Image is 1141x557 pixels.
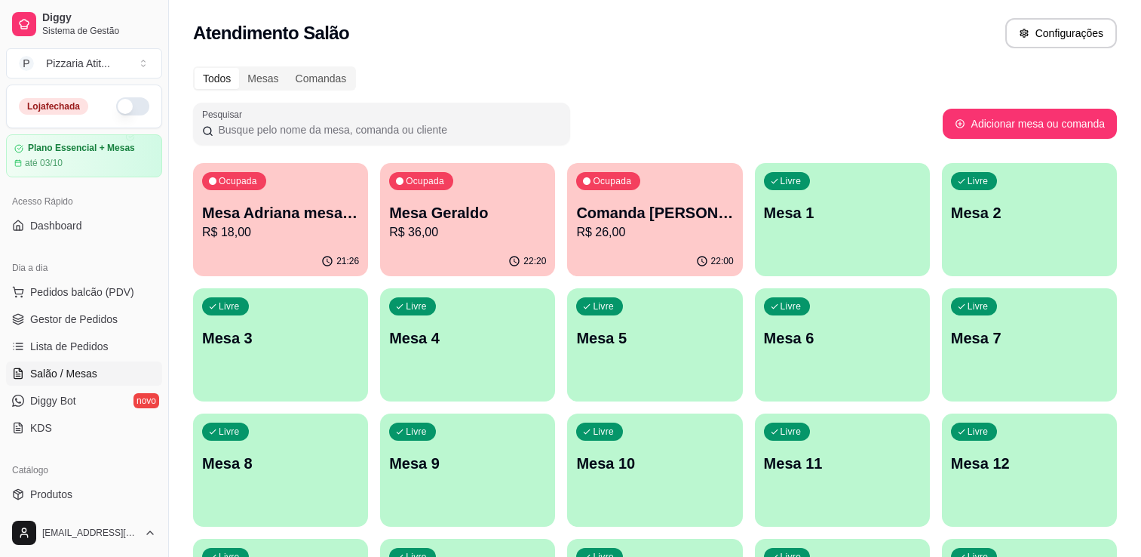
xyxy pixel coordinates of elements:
p: Livre [593,300,614,312]
p: 22:20 [523,255,546,267]
a: DiggySistema de Gestão [6,6,162,42]
span: Dashboard [30,218,82,233]
p: R$ 18,00 [202,223,359,242]
div: Catálogo [6,458,162,482]
button: OcupadaComanda [PERSON_NAME]R$ 26,0022:00 [567,163,742,276]
label: Pesquisar [202,108,247,121]
article: até 03/10 [25,157,63,169]
button: LivreMesa 4 [380,288,555,402]
span: Sistema de Gestão [42,25,156,37]
p: Mesa 2 [951,202,1108,223]
button: LivreMesa 7 [942,288,1117,402]
a: Plano Essencial + Mesasaté 03/10 [6,134,162,177]
span: Salão / Mesas [30,366,97,381]
button: Pedidos balcão (PDV) [6,280,162,304]
div: Todos [195,68,239,89]
a: KDS [6,416,162,440]
p: Mesa 12 [951,453,1108,474]
span: Lista de Pedidos [30,339,109,354]
a: Lista de Pedidos [6,334,162,359]
p: Livre [781,426,802,438]
button: Alterar Status [116,97,149,115]
span: KDS [30,420,52,435]
button: LivreMesa 6 [755,288,930,402]
p: Mesa 4 [389,328,546,349]
p: Mesa 11 [764,453,921,474]
p: Livre [406,426,427,438]
div: Dia a dia [6,256,162,280]
button: LivreMesa 8 [193,414,368,527]
button: Adicionar mesa ou comanda [943,109,1117,139]
p: 22:00 [711,255,734,267]
button: LivreMesa 2 [942,163,1117,276]
input: Pesquisar [213,122,561,137]
button: LivreMesa 10 [567,414,742,527]
p: 21:26 [336,255,359,267]
button: LivreMesa 1 [755,163,930,276]
p: R$ 26,00 [576,223,733,242]
span: Pedidos balcão (PDV) [30,285,134,300]
p: Livre [781,300,802,312]
p: Mesa 10 [576,453,733,474]
a: Gestor de Pedidos [6,307,162,331]
button: [EMAIL_ADDRESS][DOMAIN_NAME] [6,515,162,551]
button: OcupadaMesa GeraldoR$ 36,0022:20 [380,163,555,276]
p: Mesa 6 [764,328,921,349]
p: Ocupada [406,175,444,187]
span: P [19,56,34,71]
p: Mesa 3 [202,328,359,349]
p: Mesa Geraldo [389,202,546,223]
span: [EMAIL_ADDRESS][DOMAIN_NAME] [42,527,138,539]
p: Mesa 7 [951,328,1108,349]
button: LivreMesa 12 [942,414,1117,527]
p: Mesa 5 [576,328,733,349]
p: Mesa 1 [764,202,921,223]
span: Gestor de Pedidos [30,312,118,327]
p: Mesa 8 [202,453,359,474]
p: Livre [219,300,240,312]
p: Livre [781,175,802,187]
a: Dashboard [6,214,162,238]
p: Livre [968,175,989,187]
p: Livre [593,426,614,438]
p: Mesa Adriana mesa 15 [202,202,359,223]
button: Configurações [1005,18,1117,48]
span: Produtos [30,487,72,502]
div: Comandas [287,68,355,89]
div: Pizzaria Atit ... [46,56,110,71]
button: LivreMesa 9 [380,414,555,527]
p: R$ 36,00 [389,223,546,242]
a: Salão / Mesas [6,362,162,386]
p: Livre [219,426,240,438]
p: Livre [968,426,989,438]
button: Select a team [6,48,162,78]
h2: Atendimento Salão [193,21,349,45]
div: Loja fechada [19,98,88,115]
p: Livre [968,300,989,312]
div: Acesso Rápido [6,189,162,214]
p: Mesa 9 [389,453,546,474]
span: Diggy Bot [30,393,76,408]
a: Produtos [6,482,162,506]
p: Ocupada [593,175,631,187]
button: LivreMesa 5 [567,288,742,402]
a: Diggy Botnovo [6,389,162,413]
p: Livre [406,300,427,312]
span: Diggy [42,11,156,25]
article: Plano Essencial + Mesas [28,143,135,154]
button: OcupadaMesa Adriana mesa 15R$ 18,0021:26 [193,163,368,276]
button: LivreMesa 11 [755,414,930,527]
p: Ocupada [219,175,257,187]
p: Comanda [PERSON_NAME] [576,202,733,223]
button: LivreMesa 3 [193,288,368,402]
div: Mesas [239,68,287,89]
